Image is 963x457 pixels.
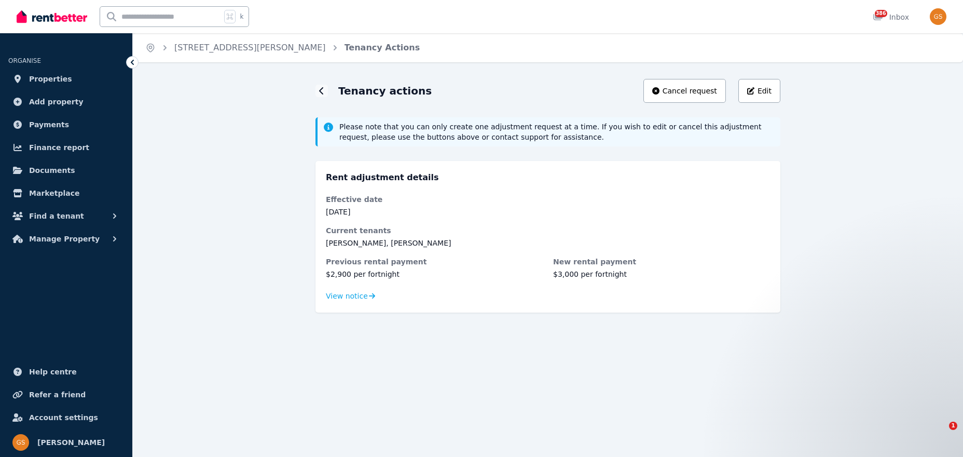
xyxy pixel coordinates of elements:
[29,141,89,154] span: Finance report
[29,366,77,378] span: Help centre
[873,12,909,22] div: Inbox
[326,225,770,236] dt: Current tenants
[29,73,72,85] span: Properties
[8,361,124,382] a: Help centre
[8,206,124,226] button: Find a tenant
[8,114,124,135] a: Payments
[326,269,543,279] dd: $2,900 per fortnight
[29,388,86,401] span: Refer a friend
[8,183,124,204] a: Marketplace
[553,257,770,267] dt: New rental payment
[663,86,717,96] span: Cancel request
[339,122,774,142] span: Please note that you can only create one adjustment request at a time. If you wish to edit or can...
[8,69,124,89] a: Properties
[326,238,770,248] dd: [PERSON_NAME], [PERSON_NAME]
[326,257,543,267] dt: Previous rental payment
[12,434,29,451] img: Gabriel Sarajinsky
[949,422,957,430] span: 1
[29,96,84,108] span: Add property
[738,79,780,103] button: Edit
[133,33,432,62] nav: Breadcrumb
[240,12,243,21] span: k
[928,422,953,447] iframe: Intercom live chat
[338,84,432,98] h1: Tenancy actions
[930,8,946,25] img: Gabriel Sarajinsky
[8,137,124,158] a: Finance report
[29,118,69,131] span: Payments
[8,160,124,181] a: Documents
[326,194,770,205] dt: Effective date
[326,207,770,217] dd: [DATE]
[643,79,726,103] button: Cancel request
[875,10,887,17] span: 386
[553,269,770,279] dd: $3,000 per fortnight
[8,407,124,428] a: Account settings
[758,86,772,96] span: Edit
[326,171,770,184] h3: Rent adjustment details
[8,91,124,112] a: Add property
[29,187,79,199] span: Marketplace
[37,436,105,449] span: [PERSON_NAME]
[174,43,326,52] a: [STREET_ADDRESS][PERSON_NAME]
[8,384,124,405] a: Refer a friend
[17,9,87,24] img: RentBetter
[29,164,75,177] span: Documents
[326,291,375,301] div: View notice
[345,43,420,52] a: Tenancy Actions
[8,57,41,64] span: ORGANISE
[8,228,124,249] button: Manage Property
[29,233,100,245] span: Manage Property
[29,210,84,222] span: Find a tenant
[326,291,368,301] span: View notice
[29,411,98,424] span: Account settings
